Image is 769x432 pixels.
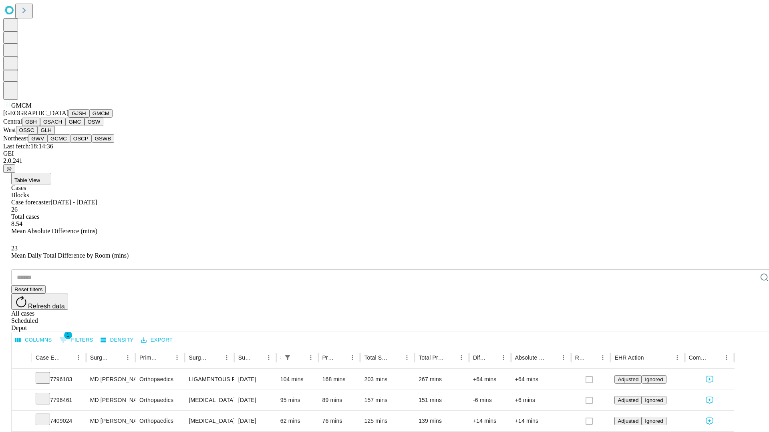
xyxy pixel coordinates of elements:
[139,369,181,390] div: Orthopaedics
[28,303,65,310] span: Refresh data
[238,354,251,361] div: Surgery Date
[672,352,683,363] button: Menu
[364,354,389,361] div: Total Scheduled Duration
[618,376,638,382] span: Adjusted
[487,352,498,363] button: Sort
[221,352,232,363] button: Menu
[419,369,465,390] div: 267 mins
[645,397,663,403] span: Ignored
[65,118,84,126] button: GMC
[11,173,51,184] button: Table View
[64,331,72,339] span: 1
[238,369,272,390] div: [DATE]
[390,352,401,363] button: Sort
[263,352,274,363] button: Menu
[419,411,465,431] div: 139 mins
[47,134,70,143] button: GCMC
[189,369,230,390] div: LIGAMENTOUS RECONSTRUCTION KNEE EXTRA ARTICULAR
[189,354,209,361] div: Surgery Name
[3,126,16,133] span: West
[11,220,22,227] span: 8.54
[614,375,642,384] button: Adjusted
[3,143,53,150] span: Last fetch: 18:14:36
[90,411,131,431] div: MD [PERSON_NAME] [PERSON_NAME]
[90,354,110,361] div: Surgeon Name
[364,390,411,410] div: 157 mins
[419,354,444,361] div: Total Predicted Duration
[139,334,175,346] button: Export
[401,352,413,363] button: Menu
[11,294,68,310] button: Refresh data
[515,390,567,410] div: +6 mins
[111,352,122,363] button: Sort
[586,352,597,363] button: Sort
[210,352,221,363] button: Sort
[36,354,61,361] div: Case Epic Id
[473,369,507,390] div: +64 mins
[13,334,54,346] button: Select columns
[364,411,411,431] div: 125 mins
[6,166,12,172] span: @
[73,352,84,363] button: Menu
[16,414,28,428] button: Expand
[515,369,567,390] div: +64 mins
[50,199,97,206] span: [DATE] - [DATE]
[710,352,721,363] button: Sort
[3,164,15,173] button: @
[614,417,642,425] button: Adjusted
[62,352,73,363] button: Sort
[645,418,663,424] span: Ignored
[547,352,558,363] button: Sort
[347,352,358,363] button: Menu
[322,390,356,410] div: 89 mins
[473,411,507,431] div: +14 mins
[282,352,293,363] div: 1 active filter
[99,334,136,346] button: Density
[336,352,347,363] button: Sort
[68,109,89,118] button: GJSH
[252,352,263,363] button: Sort
[597,352,608,363] button: Menu
[280,354,281,361] div: Scheduled In Room Duration
[11,206,18,213] span: 26
[36,411,82,431] div: 7409024
[36,369,82,390] div: 7796183
[40,118,65,126] button: GSACH
[282,352,293,363] button: Show filters
[3,150,766,157] div: GEI
[3,157,766,164] div: 2.0.241
[139,411,181,431] div: Orthopaedics
[614,354,644,361] div: EHR Action
[280,369,314,390] div: 104 mins
[90,369,131,390] div: MD [PERSON_NAME] [PERSON_NAME]
[16,126,38,134] button: OSSC
[558,352,569,363] button: Menu
[3,110,68,116] span: [GEOGRAPHIC_DATA]
[57,334,95,346] button: Show filters
[305,352,316,363] button: Menu
[575,354,586,361] div: Resolved in EHR
[642,417,666,425] button: Ignored
[642,375,666,384] button: Ignored
[28,134,47,143] button: GWV
[721,352,732,363] button: Menu
[498,352,509,363] button: Menu
[238,390,272,410] div: [DATE]
[618,418,638,424] span: Adjusted
[92,134,115,143] button: GSWB
[36,390,82,410] div: 7796461
[139,390,181,410] div: Orthopaedics
[473,354,486,361] div: Difference
[11,285,46,294] button: Reset filters
[11,199,50,206] span: Case forecaster
[189,411,230,431] div: [MEDICAL_DATA] SUBACROMIAL DECOMPRESSION
[139,354,159,361] div: Primary Service
[3,118,22,125] span: Central
[645,376,663,382] span: Ignored
[645,352,656,363] button: Sort
[280,411,314,431] div: 62 mins
[37,126,54,134] button: GLH
[618,397,638,403] span: Adjusted
[70,134,92,143] button: OSCP
[238,411,272,431] div: [DATE]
